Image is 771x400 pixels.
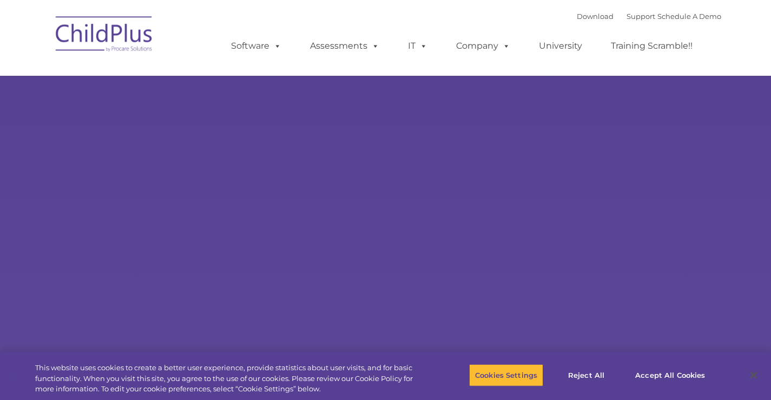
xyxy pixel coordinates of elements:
a: Support [627,12,655,21]
img: ChildPlus by Procare Solutions [50,9,159,63]
button: Accept All Cookies [629,364,711,386]
div: This website uses cookies to create a better user experience, provide statistics about user visit... [35,363,424,395]
button: Cookies Settings [469,364,543,386]
a: Software [220,35,292,57]
button: Close [742,363,766,387]
a: IT [397,35,438,57]
font: | [577,12,721,21]
a: Assessments [299,35,390,57]
a: Schedule A Demo [657,12,721,21]
a: Training Scramble!! [600,35,703,57]
a: Company [445,35,521,57]
button: Reject All [552,364,620,386]
a: University [528,35,593,57]
a: Download [577,12,614,21]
